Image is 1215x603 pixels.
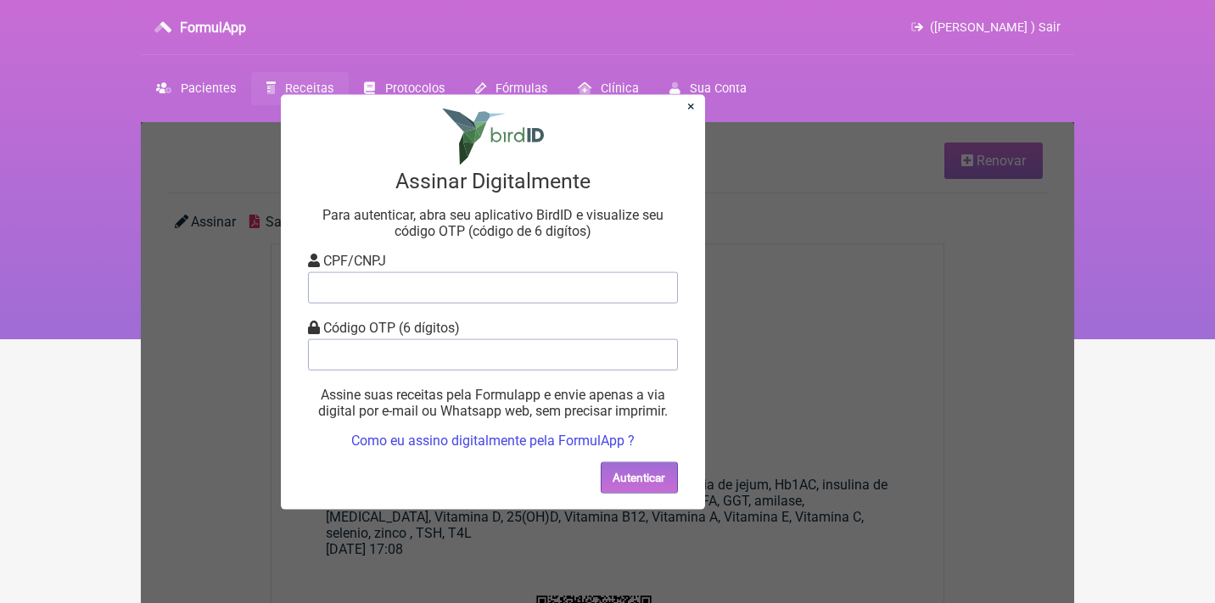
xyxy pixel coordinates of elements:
a: Como eu assino digitalmente pela FormulApp ? [351,432,635,448]
span: Assine suas receitas pela Formulapp e envie apenas a via digital por e-mail ou Whatsapp web, sem ... [318,386,668,418]
span: Código OTP (6 dígitos) [323,319,460,335]
span: Fórmulas [496,81,547,96]
span: Assinar Digitalmente [395,168,591,193]
span: Protocolos [385,81,445,96]
p: Para autenticar, abra seu aplicativo BirdID e visualize seu código OTP (código de 6 digítos) [308,206,678,238]
span: Clínica [601,81,639,96]
span: Pacientes [181,81,236,96]
a: Fechar [687,98,695,114]
h3: FormulApp [180,20,246,36]
a: Sua Conta [654,72,762,105]
a: Fórmulas [460,72,563,105]
span: CPF/CNPJ [323,252,386,268]
a: Protocolos [349,72,459,105]
a: Pacientes [141,72,251,105]
span: ([PERSON_NAME] ) Sair [930,20,1061,35]
span: Sua Conta [690,81,747,96]
a: Receitas [251,72,349,105]
a: ([PERSON_NAME] ) Sair [911,20,1061,35]
img: Logo Birdid [442,108,544,165]
span: Receitas [285,81,333,96]
a: Clínica [563,72,654,105]
button: Autenticar [601,461,678,493]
